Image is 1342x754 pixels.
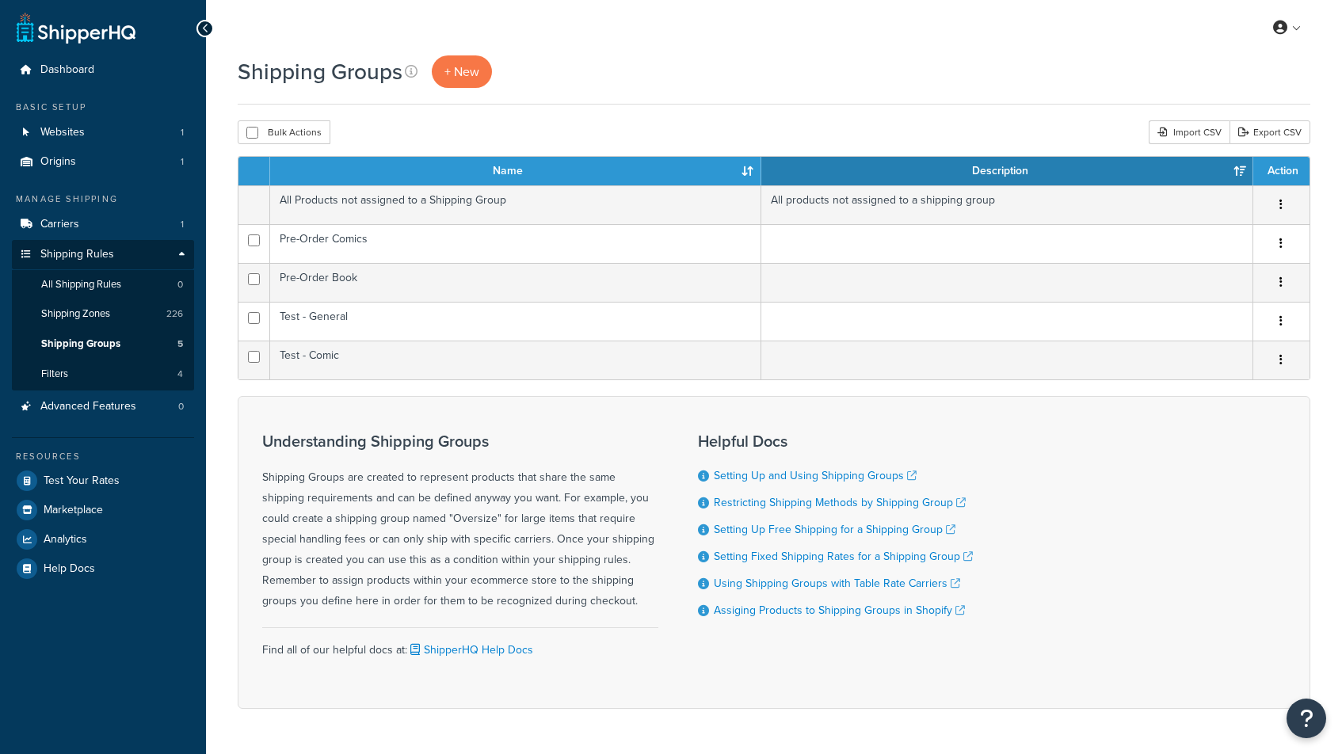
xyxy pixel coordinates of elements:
[40,218,79,231] span: Carriers
[12,55,194,85] a: Dashboard
[12,147,194,177] a: Origins 1
[12,240,194,390] li: Shipping Rules
[270,263,762,302] td: Pre-Order Book
[12,360,194,389] a: Filters 4
[761,157,1253,185] th: Description: activate to sort column ascending
[40,248,114,261] span: Shipping Rules
[178,400,184,413] span: 0
[181,155,184,169] span: 1
[12,101,194,114] div: Basic Setup
[1230,120,1310,144] a: Export CSV
[12,525,194,554] a: Analytics
[12,496,194,524] a: Marketplace
[12,210,194,239] a: Carriers 1
[17,12,135,44] a: ShipperHQ Home
[12,466,194,495] a: Test Your Rates
[714,575,960,592] a: Using Shipping Groups with Table Rate Carriers
[41,307,110,321] span: Shipping Zones
[270,157,762,185] th: Name: activate to sort column ascending
[270,302,762,341] td: Test - General
[1287,699,1326,738] button: Open Resource Center
[12,147,194,177] li: Origins
[12,450,194,463] div: Resources
[181,126,184,139] span: 1
[177,337,183,351] span: 5
[270,224,762,263] td: Pre-Order Comics
[12,118,194,147] a: Websites 1
[181,218,184,231] span: 1
[262,627,658,661] div: Find all of our helpful docs at:
[12,360,194,389] li: Filters
[41,367,68,381] span: Filters
[714,521,955,538] a: Setting Up Free Shipping for a Shipping Group
[12,392,194,421] a: Advanced Features 0
[444,63,479,81] span: + New
[432,55,492,88] a: + New
[714,602,965,619] a: Assiging Products to Shipping Groups in Shopify
[12,192,194,206] div: Manage Shipping
[12,240,194,269] a: Shipping Rules
[1149,120,1230,144] div: Import CSV
[12,329,194,359] a: Shipping Groups 5
[698,432,973,450] h3: Helpful Docs
[40,126,85,139] span: Websites
[1253,157,1310,185] th: Action
[238,120,330,144] button: Bulk Actions
[12,210,194,239] li: Carriers
[44,533,87,546] span: Analytics
[12,329,194,359] li: Shipping Groups
[12,299,194,329] a: Shipping Zones 226
[238,56,402,87] h1: Shipping Groups
[40,63,94,77] span: Dashboard
[12,299,194,329] li: Shipping Zones
[407,642,533,658] a: ShipperHQ Help Docs
[12,392,194,421] li: Advanced Features
[41,337,120,351] span: Shipping Groups
[41,278,121,291] span: All Shipping Rules
[270,185,762,224] td: All Products not assigned to a Shipping Group
[177,278,183,291] span: 0
[44,562,95,576] span: Help Docs
[714,548,973,565] a: Setting Fixed Shipping Rates for a Shipping Group
[177,367,183,381] span: 4
[12,554,194,583] a: Help Docs
[12,270,194,299] a: All Shipping Rules 0
[714,494,966,511] a: Restricting Shipping Methods by Shipping Group
[166,307,183,321] span: 226
[262,432,658,450] h3: Understanding Shipping Groups
[761,185,1253,224] td: All products not assigned to a shipping group
[262,432,658,611] div: Shipping Groups are created to represent products that share the same shipping requirements and c...
[270,341,762,379] td: Test - Comic
[12,270,194,299] li: All Shipping Rules
[44,474,120,488] span: Test Your Rates
[714,467,917,484] a: Setting Up and Using Shipping Groups
[12,118,194,147] li: Websites
[40,155,76,169] span: Origins
[40,400,136,413] span: Advanced Features
[44,504,103,517] span: Marketplace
